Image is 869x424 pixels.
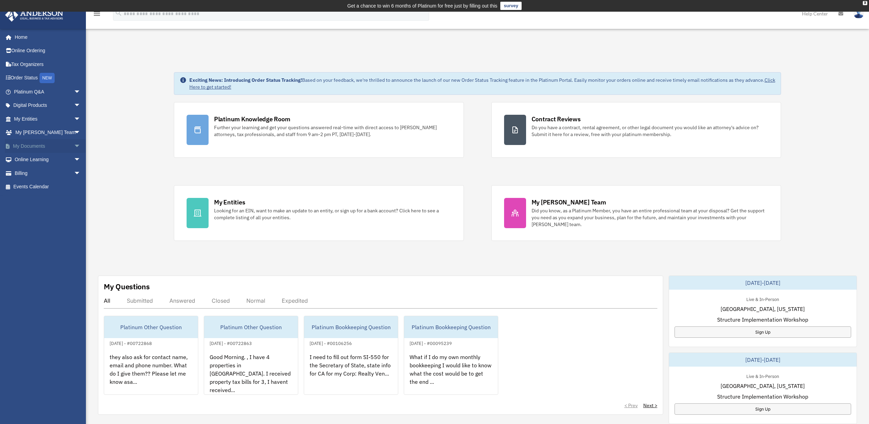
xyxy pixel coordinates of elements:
[5,57,91,71] a: Tax Organizers
[643,402,657,409] a: Next >
[3,8,65,22] img: Anderson Advisors Platinum Portal
[347,2,498,10] div: Get a chance to win 6 months of Platinum for free just by filling out this
[104,347,198,401] div: they also ask for contact name, email and phone number. What do I give them?? Please let me know ...
[5,139,91,153] a: My Documentsarrow_drop_down
[5,71,91,85] a: Order StatusNEW
[214,198,245,207] div: My Entities
[74,99,88,113] span: arrow_drop_down
[189,77,775,90] div: Based on your feedback, we're thrilled to announce the launch of our new Order Status Tracking fe...
[5,126,91,140] a: My [PERSON_NAME] Teamarrow_drop_down
[246,297,265,304] div: Normal
[404,347,498,401] div: What if I do my own monthly bookkeeping I would like to know what the cost would be to get the en...
[74,85,88,99] span: arrow_drop_down
[669,353,857,367] div: [DATE]-[DATE]
[127,297,153,304] div: Submitted
[204,339,257,346] div: [DATE] - #00722863
[304,316,398,338] div: Platinum Bookkeeping Question
[212,297,230,304] div: Closed
[532,115,581,123] div: Contract Reviews
[5,99,91,112] a: Digital Productsarrow_drop_down
[404,339,457,346] div: [DATE] - #00095239
[5,166,91,180] a: Billingarrow_drop_down
[741,372,784,379] div: Live & In-Person
[74,126,88,140] span: arrow_drop_down
[304,316,398,395] a: Platinum Bookkeeping Question[DATE] - #00106256I need to fill out form SI-550 for the Secretary o...
[675,326,851,338] a: Sign Up
[104,281,150,292] div: My Questions
[174,102,464,158] a: Platinum Knowledge Room Further your learning and get your questions answered real-time with dire...
[5,153,91,167] a: Online Learningarrow_drop_down
[717,392,808,401] span: Structure Implementation Workshop
[214,207,451,221] div: Looking for an EIN, want to make an update to an entity, or sign up for a bank account? Click her...
[74,153,88,167] span: arrow_drop_down
[675,403,851,415] a: Sign Up
[304,339,357,346] div: [DATE] - #00106256
[104,297,110,304] div: All
[214,115,290,123] div: Platinum Knowledge Room
[669,276,857,290] div: [DATE]-[DATE]
[282,297,308,304] div: Expedited
[115,9,122,17] i: search
[169,297,195,304] div: Answered
[174,185,464,241] a: My Entities Looking for an EIN, want to make an update to an entity, or sign up for a bank accoun...
[214,124,451,138] div: Further your learning and get your questions answered real-time with direct access to [PERSON_NAM...
[491,185,781,241] a: My [PERSON_NAME] Team Did you know, as a Platinum Member, you have an entire professional team at...
[304,347,398,401] div: I need to fill out form SI-550 for the Secretary of State, state info for CA for my Corp: Realty ...
[104,316,198,338] div: Platinum Other Question
[532,124,769,138] div: Do you have a contract, rental agreement, or other legal document you would like an attorney's ad...
[74,112,88,126] span: arrow_drop_down
[5,112,91,126] a: My Entitiesarrow_drop_down
[93,12,101,18] a: menu
[189,77,775,90] a: Click Here to get started!
[721,305,805,313] span: [GEOGRAPHIC_DATA], [US_STATE]
[741,295,784,302] div: Live & In-Person
[93,10,101,18] i: menu
[5,180,91,194] a: Events Calendar
[721,382,805,390] span: [GEOGRAPHIC_DATA], [US_STATE]
[863,1,867,5] div: close
[204,347,298,401] div: Good Morning. , I have 4 properties in [GEOGRAPHIC_DATA]. I received property tax bills for 3, I ...
[104,339,157,346] div: [DATE] - #00722868
[717,315,808,324] span: Structure Implementation Workshop
[204,316,298,395] a: Platinum Other Question[DATE] - #00722863Good Morning. , I have 4 properties in [GEOGRAPHIC_DATA]...
[104,316,198,395] a: Platinum Other Question[DATE] - #00722868they also ask for contact name, email and phone number. ...
[491,102,781,158] a: Contract Reviews Do you have a contract, rental agreement, or other legal document you would like...
[854,9,864,19] img: User Pic
[532,198,606,207] div: My [PERSON_NAME] Team
[404,316,498,338] div: Platinum Bookkeeping Question
[5,85,91,99] a: Platinum Q&Aarrow_drop_down
[404,316,498,395] a: Platinum Bookkeeping Question[DATE] - #00095239What if I do my own monthly bookkeeping I would li...
[532,207,769,228] div: Did you know, as a Platinum Member, you have an entire professional team at your disposal? Get th...
[74,139,88,153] span: arrow_drop_down
[500,2,522,10] a: survey
[74,166,88,180] span: arrow_drop_down
[204,316,298,338] div: Platinum Other Question
[5,44,91,58] a: Online Ordering
[40,73,55,83] div: NEW
[5,30,88,44] a: Home
[189,77,302,83] strong: Exciting News: Introducing Order Status Tracking!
